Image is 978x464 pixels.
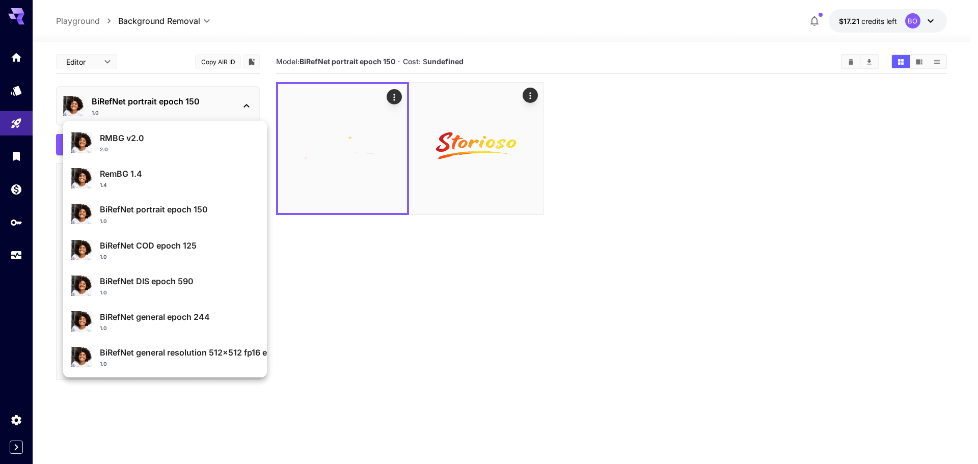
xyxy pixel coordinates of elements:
[100,253,107,261] p: 1.0
[71,307,259,336] div: BiRefNet general epoch 2441.0
[100,289,107,296] p: 1.0
[100,146,108,153] p: 2.0
[100,346,259,359] p: BiRefNet general resolution 512x512 fp16 epoch 216
[71,271,259,301] div: BiRefNet DIS epoch 5901.0
[71,342,259,372] div: BiRefNet general resolution 512x512 fp16 epoch 2161.0
[71,128,259,157] div: RMBG v2.02.0
[100,275,259,287] p: BiRefNet DIS epoch 590
[100,217,107,225] p: 1.0
[71,199,259,229] div: BiRefNet portrait epoch 1501.0
[100,239,259,252] p: BiRefNet COD epoch 125
[100,203,259,215] p: BiRefNet portrait epoch 150
[100,132,259,144] p: RMBG v2.0
[100,360,107,368] p: 1.0
[100,311,259,323] p: BiRefNet general epoch 244
[71,163,259,193] div: RemBG 1.41.4
[100,168,259,180] p: RemBG 1.4
[100,324,107,332] p: 1.0
[71,235,259,265] div: BiRefNet COD epoch 1251.0
[100,181,107,189] p: 1.4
